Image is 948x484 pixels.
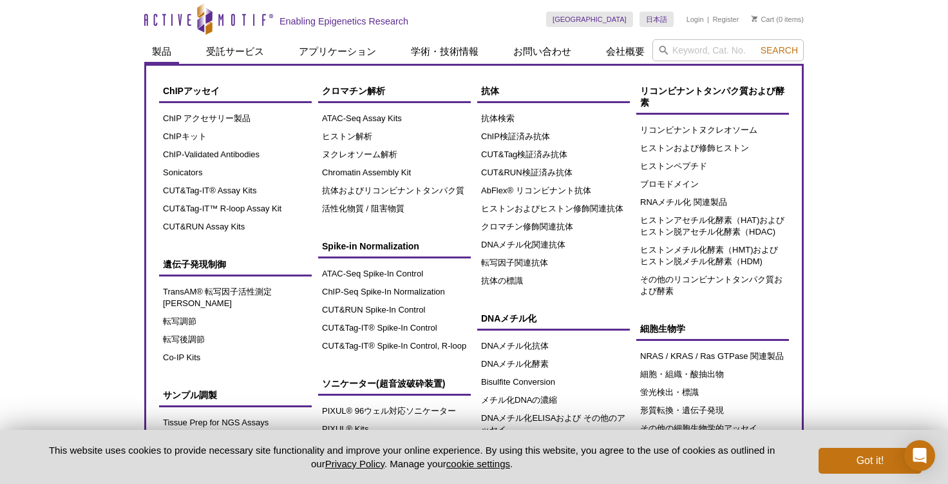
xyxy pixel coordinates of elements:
[318,402,471,420] a: PIXUL® 96ウェル対応ソニケーター
[477,337,630,355] a: DNAメチル化抗体
[481,313,536,324] span: DNAメチル化
[159,146,312,164] a: ChIP-Validated Antibodies
[636,157,789,175] a: ヒストンペプチド
[159,414,312,432] a: Tissue Prep for NGS Assays
[26,443,797,470] p: This website uses cookies to provide necessary site functionality and improve your online experie...
[477,218,630,236] a: クロマチン修飾関連抗体
[322,86,385,96] span: クロマチン解析
[325,458,384,469] a: Privacy Policy
[159,313,312,331] a: 転写調節
[318,182,471,200] a: 抗体およびリコンビナントタンパク質
[752,15,774,24] a: Cart
[159,252,312,276] a: 遺伝子発現制御
[636,139,789,157] a: ヒストンおよび修飾ヒストン
[318,79,471,103] a: クロマチン解析
[652,39,804,61] input: Keyword, Cat. No.
[159,349,312,367] a: Co-IP Kits
[481,86,499,96] span: 抗体
[318,337,471,355] a: CUT&Tag-IT® Spike-In Control, R-loop
[477,391,630,409] a: メチル化DNAの濃縮
[636,347,789,365] a: NRAS / KRAS / Ras GTPase 関連製品
[318,200,471,218] a: 活性化物質 / 阻害物質
[598,39,652,64] a: 会社概要
[636,316,789,341] a: 細胞生物学
[318,319,471,337] a: CUT&Tag-IT® Spike-In Control
[636,175,789,193] a: ブロモドメイン
[636,402,789,420] a: 形質転換・遺伝子発現
[477,306,630,331] a: DNAメチル化
[322,241,419,251] span: Spike-in Normalization
[477,146,630,164] a: CUT&Tag検証済み抗体
[159,331,312,349] a: 転写後調節
[904,440,935,471] div: Open Intercom Messenger
[477,200,630,218] a: ヒストンおよびヒストン修飾関連抗体
[477,409,630,439] a: DNAメチル化ELISAおよび その他のアッセイ
[159,182,312,200] a: CUT&Tag-IT® Assay Kits
[477,110,630,128] a: 抗体検索
[477,254,630,272] a: 転写因子関連抗体
[159,383,312,407] a: サンプル調製
[477,373,630,391] a: Bisulfite Conversion
[636,193,789,211] a: RNAメチル化 関連製品
[446,458,510,469] button: cookie settings
[163,259,226,269] span: 遺伝子発現制御
[159,110,312,128] a: ChIP アクセサリー製品
[477,182,630,200] a: AbFlex® リコンビナント抗体
[477,355,630,373] a: DNAメチル化酵素
[159,164,312,182] a: Sonicators
[318,164,471,182] a: Chromatin Assembly Kit
[707,12,709,27] li: |
[318,371,471,396] a: ソニケーター(超音波破砕装置)
[757,44,802,56] button: Search
[752,15,757,22] img: Your Cart
[318,265,471,283] a: ATAC-Seq Spike-In Control
[636,420,789,438] a: その他の細胞生物学的アッセイ
[636,365,789,383] a: 細胞・組織・酸抽出物
[291,39,384,64] a: アプリケーション
[712,15,739,24] a: Register
[159,128,312,146] a: ChIPキット
[636,211,789,241] a: ヒストンアセチル化酵素（HAT)およびヒストン脱アセチル化酵素（HDAC)
[318,128,471,146] a: ヒストン解析
[163,390,217,400] span: サンプル調製
[636,383,789,402] a: 蛍光検出・標識
[477,128,630,146] a: ChIP検証済み抗体
[318,234,471,258] a: Spike-in Normalization
[636,271,789,300] a: その他のリコンビナントタンパク質および酵素
[636,121,789,139] a: リコンビナントヌクレオソーム
[280,15,408,27] h2: Enabling Epigenetics Research
[640,12,674,27] a: 日本語
[761,45,798,55] span: Search
[318,283,471,301] a: ChIP-Seq Spike-In Normalization
[636,241,789,271] a: ヒストンメチル化酵素（HMT)およびヒストン脱メチル化酵素（HDM)
[477,164,630,182] a: CUT&RUN検証済み抗体
[159,283,312,313] a: TransAM® 転写因子活性測定[PERSON_NAME]
[477,272,630,290] a: 抗体の標識
[318,420,471,438] a: PIXUL® Kits
[477,236,630,254] a: DNAメチル化関連抗体
[198,39,272,64] a: 受託サービス
[752,12,804,27] li: (0 items)
[318,110,471,128] a: ATAC-Seq Assay Kits
[318,146,471,164] a: ヌクレオソーム解析
[636,79,789,115] a: リコンビナントタンパク質および酵素
[546,12,633,27] a: [GEOGRAPHIC_DATA]
[159,79,312,103] a: ChIPアッセイ
[506,39,579,64] a: お問い合わせ
[640,86,784,108] span: リコンビナントタンパク質および酵素
[159,200,312,218] a: CUT&Tag-IT™ R-loop Assay Kit
[403,39,486,64] a: 学術・技術情報
[687,15,704,24] a: Login
[159,218,312,236] a: CUT&RUN Assay Kits
[477,79,630,103] a: 抗体
[322,378,445,389] span: ソニケーター(超音波破砕装置)
[640,324,685,334] span: 細胞生物学
[163,86,220,96] span: ChIPアッセイ
[144,39,179,64] a: 製品
[819,448,922,474] button: Got it!
[318,301,471,319] a: CUT&RUN Spike-In Control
